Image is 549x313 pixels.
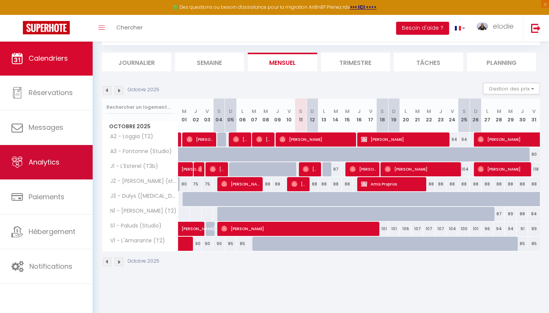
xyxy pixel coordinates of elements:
abbr: V [369,108,372,115]
abbr: V [451,108,454,115]
span: Réservations [29,88,73,97]
span: [PERSON_NAME] [303,162,318,176]
div: 90 [202,237,213,251]
div: 101 [388,222,400,236]
th: 18 [377,98,388,132]
span: J3 - Dulys ([MEDICAL_DATA]) [103,192,180,200]
div: 88 [505,177,517,191]
a: ... elodie [471,15,523,42]
div: 107 [411,222,423,236]
span: A2 - Loggia (T2) [103,132,155,141]
th: 19 [388,98,400,132]
th: 01 [178,98,190,132]
div: 94 [446,132,458,147]
span: Analytics [29,157,59,167]
abbr: V [287,108,291,115]
a: [PERSON_NAME] [178,162,190,177]
abbr: M [182,108,186,115]
abbr: D [310,108,314,115]
div: 101 [377,222,388,236]
span: J2 - [PERSON_NAME] (studio) [103,177,180,186]
div: 94 [493,222,505,236]
div: 90 [213,237,225,251]
span: [PERSON_NAME] [198,162,202,176]
span: Paiements [29,192,64,202]
span: [PERSON_NAME] [221,177,260,191]
input: Rechercher un logement... [106,100,174,114]
abbr: V [532,108,536,115]
th: 28 [493,98,505,132]
span: [PERSON_NAME] [210,162,225,176]
abbr: J [358,108,361,115]
img: ... [477,23,488,30]
p: Octobre 2025 [128,86,159,94]
span: Amis Proprios [361,177,424,191]
span: Notifications [29,261,72,271]
div: 88 [342,177,353,191]
abbr: M [427,108,431,115]
abbr: L [486,108,488,115]
div: 118 [528,162,540,176]
abbr: M [497,108,501,115]
span: [PERSON_NAME] [291,177,307,191]
span: [PERSON_NAME] [181,218,217,232]
li: Planning [467,53,536,71]
li: Semaine [175,53,244,71]
span: Octobre 2025 [102,121,178,132]
a: Chercher [111,15,148,42]
div: 85 [517,237,528,251]
div: 88 [493,177,505,191]
abbr: M [508,108,513,115]
a: >>> ICI <<<< [350,4,377,10]
div: 101 [470,222,482,236]
span: [PERSON_NAME] [361,132,448,147]
th: 27 [482,98,493,132]
span: Calendriers [29,53,68,63]
span: [PERSON_NAME] [279,132,354,147]
div: 88 [517,177,528,191]
div: 87 [330,162,342,176]
div: 88 [470,177,482,191]
div: 91 [517,222,528,236]
abbr: D [229,108,233,115]
th: 29 [505,98,517,132]
abbr: S [462,108,466,115]
div: 88 [458,177,470,191]
div: 88 [330,177,342,191]
span: [PERSON_NAME] [PERSON_NAME] [186,132,214,147]
div: 107 [435,222,447,236]
th: 16 [353,98,365,132]
div: 104 [458,162,470,176]
th: 12 [307,98,318,132]
th: 03 [202,98,213,132]
div: 96 [482,222,493,236]
div: 88 [435,177,447,191]
span: Hébergement [29,227,75,236]
span: Chercher [116,23,143,31]
div: 89 [505,207,517,221]
abbr: L [241,108,244,115]
div: 88 [423,177,435,191]
img: logout [531,23,541,33]
div: 88 [307,177,318,191]
th: 05 [225,98,237,132]
abbr: M [263,108,268,115]
th: 15 [342,98,353,132]
th: 22 [423,98,435,132]
abbr: M [415,108,420,115]
div: 75 [190,177,202,191]
div: 94 [458,132,470,147]
div: 88 [318,177,330,191]
th: 24 [446,98,458,132]
div: 88 [446,177,458,191]
th: 31 [528,98,540,132]
div: 89 [528,222,540,236]
p: Octobre 2025 [128,258,159,265]
span: A3 - Fontonne (Studio) [103,147,174,156]
span: [PERSON_NAME] [221,221,379,236]
div: 84 [528,207,540,221]
th: 14 [330,98,342,132]
abbr: S [217,108,221,115]
span: [PERSON_NAME] [256,132,272,147]
div: 106 [400,222,412,236]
